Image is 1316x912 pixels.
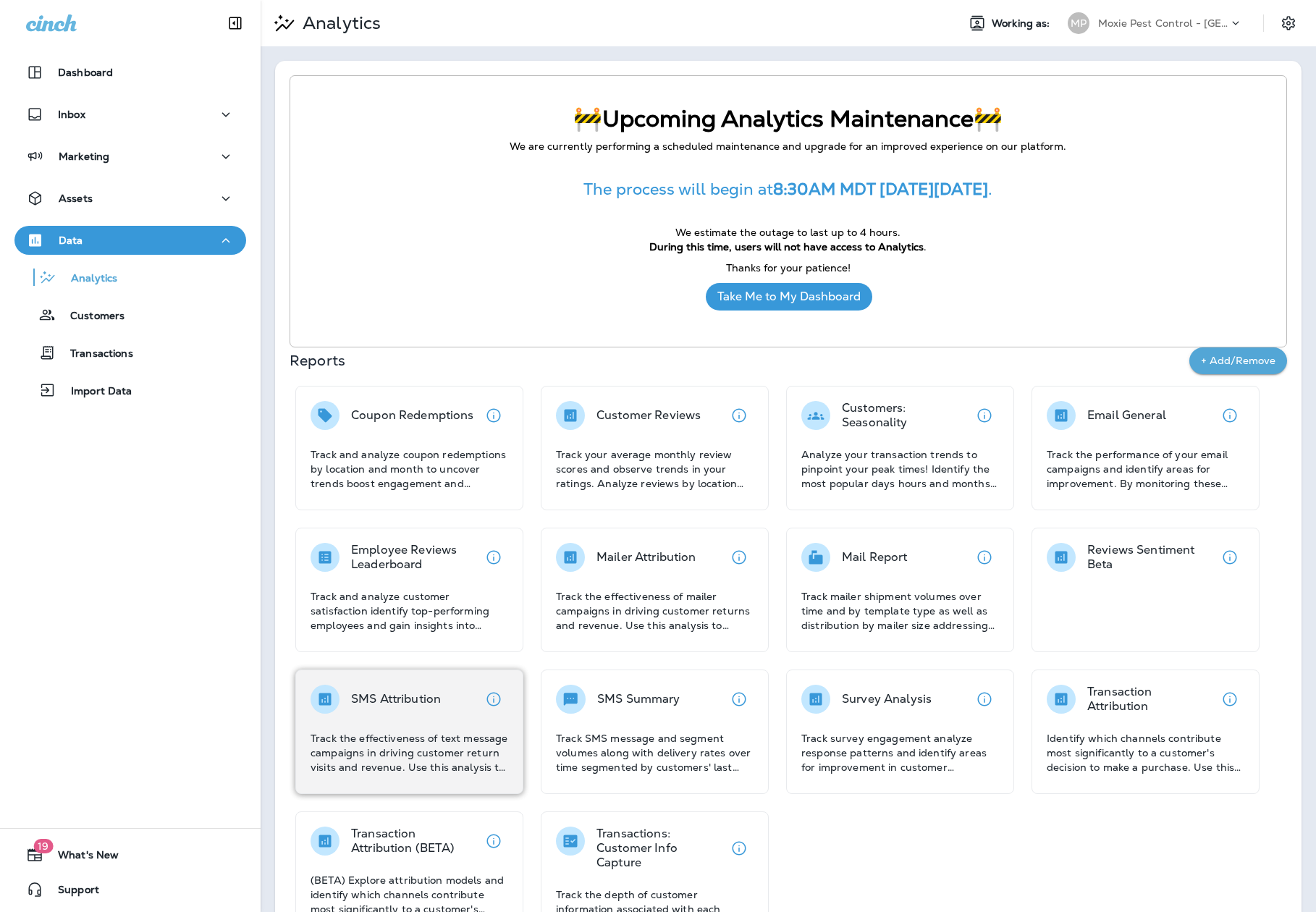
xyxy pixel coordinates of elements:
p: Track the effectiveness of mailer campaigns in driving customer returns and revenue. Use this ana... [556,589,754,633]
p: Track and analyze customer satisfaction identify top-performing employees and gain insights into ... [311,589,508,633]
p: Employee Reviews Leaderboard [351,543,479,572]
button: + Add/Remove [1189,347,1287,374]
p: Track survey engagement analyze response patterns and identify areas for improvement in customer ... [801,731,999,774]
p: Customer Reviews [596,408,701,423]
p: Moxie Pest Control - [GEOGRAPHIC_DATA] [1098,17,1228,29]
p: Customers: Seasonality [842,401,970,430]
p: Transactions [56,347,133,361]
p: We are currently performing a scheduled maintenance and upgrade for an improved experience on our... [319,140,1257,154]
p: Analytics [56,272,117,286]
p: Reviews Sentiment Beta [1087,543,1215,572]
button: Customers [14,300,246,330]
p: Track mailer shipment volumes over time and by template type as well as distribution by mailer si... [801,589,999,633]
button: Transactions [14,337,246,368]
p: Track the effectiveness of text message campaigns in driving customer return visits and revenue. ... [311,731,508,774]
p: Email General [1087,408,1166,423]
p: Import Data [56,385,132,399]
button: View details [970,401,999,430]
button: View details [725,401,754,430]
p: Data [59,235,83,246]
span: . [924,240,927,253]
span: Support [43,884,99,901]
p: SMS Summary [597,692,680,706]
button: View details [970,685,999,714]
p: Transactions: Customer Info Capture [596,827,725,870]
p: SMS Attribution [351,692,441,706]
button: Data [14,226,246,255]
span: Working as: [992,17,1053,30]
button: Import Data [14,375,246,405]
p: Identify which channels contribute most significantly to a customer's decision to make a purchase... [1047,731,1244,774]
button: Marketing [14,142,246,171]
button: Inbox [14,100,246,129]
p: Thanks for your patience! [319,261,1257,276]
span: What's New [43,849,119,866]
p: Transaction Attribution (BETA) [351,827,479,856]
button: View details [479,543,508,572]
p: Mail Report [842,550,908,565]
span: 19 [33,839,53,853]
p: Assets [59,193,93,204]
button: View details [1215,401,1244,430]
button: Assets [14,184,246,213]
span: The process will begin at [583,179,773,200]
p: Track SMS message and segment volumes along with delivery rates over time segmented by customers'... [556,731,754,774]
span: . [988,179,992,200]
button: View details [479,401,508,430]
p: Customers [56,310,125,324]
button: Analytics [14,262,246,292]
button: Dashboard [14,58,246,87]
p: We estimate the outage to last up to 4 hours. [319,226,1257,240]
p: Inbox [58,109,85,120]
p: Track the performance of your email campaigns and identify areas for improvement. By monitoring t... [1047,447,1244,491]
button: View details [725,834,754,863]
button: View details [479,827,508,856]
p: Track your average monthly review scores and observe trends in your ratings. Analyze reviews by l... [556,447,754,491]
button: View details [479,685,508,714]
strong: During this time, users will not have access to Analytics [649,240,924,253]
button: 19What's New [14,840,246,869]
button: Collapse Sidebar [215,9,256,38]
p: 🚧Upcoming Analytics Maintenance🚧 [319,105,1257,132]
button: View details [1215,685,1244,714]
button: View details [725,543,754,572]
button: View details [725,685,754,714]
p: Transaction Attribution [1087,685,1215,714]
p: Mailer Attribution [596,550,696,565]
button: View details [1215,543,1244,572]
p: Dashboard [58,67,113,78]
p: Analytics [297,12,381,34]
p: Marketing [59,151,109,162]
p: Analyze your transaction trends to pinpoint your peak times! Identify the most popular days hours... [801,447,999,491]
button: Support [14,875,246,904]
p: Reports [290,350,1189,371]
strong: 8:30AM MDT [DATE][DATE] [773,179,988,200]
button: View details [970,543,999,572]
p: Track and analyze coupon redemptions by location and month to uncover trends boost engagement and... [311,447,508,491]
button: Settings [1275,10,1302,36]
p: Coupon Redemptions [351,408,474,423]
p: Survey Analysis [842,692,932,706]
button: Take Me to My Dashboard [706,283,872,311]
div: MP [1068,12,1089,34]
